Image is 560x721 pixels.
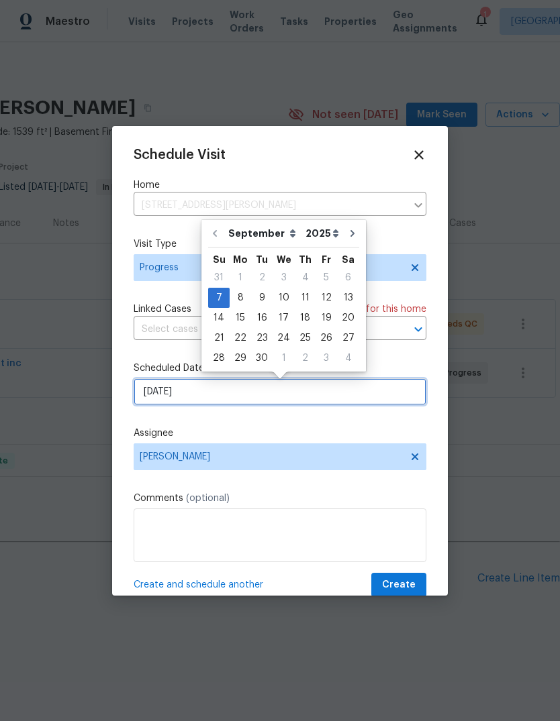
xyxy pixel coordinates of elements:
div: Mon Sep 22 2025 [230,328,251,348]
div: 1 [273,349,295,368]
div: 22 [230,329,251,347]
span: (optional) [186,494,230,503]
div: Mon Sep 29 2025 [230,348,251,368]
div: 20 [337,309,359,327]
div: 10 [273,288,295,307]
abbr: Thursday [299,255,312,264]
span: Close [412,148,426,162]
div: Fri Sep 12 2025 [316,288,337,308]
div: 6 [337,268,359,287]
div: Fri Sep 19 2025 [316,308,337,328]
div: 24 [273,329,295,347]
div: Mon Sep 15 2025 [230,308,251,328]
label: Comments [134,492,426,505]
span: Create [382,577,416,594]
button: Create [371,573,426,598]
div: Sun Aug 31 2025 [208,268,230,288]
div: 30 [251,349,273,368]
div: 14 [208,309,230,327]
div: 9 [251,288,273,307]
div: Sat Oct 04 2025 [337,348,359,368]
div: Thu Sep 11 2025 [295,288,316,308]
div: Tue Sep 30 2025 [251,348,273,368]
div: 1 [230,268,251,287]
input: M/D/YYYY [134,378,426,405]
div: 28 [208,349,230,368]
div: 29 [230,349,251,368]
div: Sat Sep 27 2025 [337,328,359,348]
label: Visit Type [134,237,426,251]
div: Sun Sep 28 2025 [208,348,230,368]
label: Home [134,178,426,192]
label: Assignee [134,427,426,440]
div: 16 [251,309,273,327]
div: 11 [295,288,316,307]
abbr: Friday [322,255,331,264]
div: Thu Sep 25 2025 [295,328,316,348]
div: Fri Sep 05 2025 [316,268,337,288]
div: Sun Sep 21 2025 [208,328,230,348]
abbr: Saturday [342,255,355,264]
div: Tue Sep 16 2025 [251,308,273,328]
div: 3 [273,268,295,287]
select: Month [225,223,302,243]
div: Sun Sep 07 2025 [208,288,230,308]
div: Tue Sep 02 2025 [251,268,273,288]
span: Schedule Visit [134,148,226,162]
div: 7 [208,288,230,307]
button: Open [409,320,428,339]
div: Mon Sep 08 2025 [230,288,251,308]
div: 8 [230,288,251,307]
div: Fri Oct 03 2025 [316,348,337,368]
div: Fri Sep 26 2025 [316,328,337,348]
abbr: Tuesday [256,255,268,264]
abbr: Monday [233,255,248,264]
div: Wed Oct 01 2025 [273,348,295,368]
div: Wed Sep 10 2025 [273,288,295,308]
div: 31 [208,268,230,287]
span: Linked Cases [134,302,191,316]
div: 17 [273,309,295,327]
div: Sat Sep 06 2025 [337,268,359,288]
label: Scheduled Date [134,362,426,375]
div: 18 [295,309,316,327]
div: Sun Sep 14 2025 [208,308,230,328]
div: 12 [316,288,337,307]
div: 2 [251,268,273,287]
div: Thu Sep 18 2025 [295,308,316,328]
span: Create and schedule another [134,578,263,592]
div: 13 [337,288,359,307]
div: Tue Sep 09 2025 [251,288,273,308]
div: Thu Oct 02 2025 [295,348,316,368]
abbr: Sunday [213,255,226,264]
div: Tue Sep 23 2025 [251,328,273,348]
div: Sat Sep 13 2025 [337,288,359,308]
div: 4 [337,349,359,368]
div: Wed Sep 17 2025 [273,308,295,328]
div: 3 [316,349,337,368]
span: Progress [140,261,401,274]
abbr: Wednesday [277,255,291,264]
div: 4 [295,268,316,287]
div: 19 [316,309,337,327]
input: Select cases [134,319,389,340]
div: Wed Sep 24 2025 [273,328,295,348]
select: Year [302,223,342,243]
div: Wed Sep 03 2025 [273,268,295,288]
div: 25 [295,329,316,347]
div: Mon Sep 01 2025 [230,268,251,288]
button: Go to next month [342,220,363,247]
input: Enter in an address [134,195,406,216]
div: 26 [316,329,337,347]
div: Sat Sep 20 2025 [337,308,359,328]
button: Go to previous month [205,220,225,247]
div: 5 [316,268,337,287]
div: 21 [208,329,230,347]
div: 2 [295,349,316,368]
span: [PERSON_NAME] [140,451,403,462]
div: Thu Sep 04 2025 [295,268,316,288]
div: 23 [251,329,273,347]
div: 15 [230,309,251,327]
div: 27 [337,329,359,347]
